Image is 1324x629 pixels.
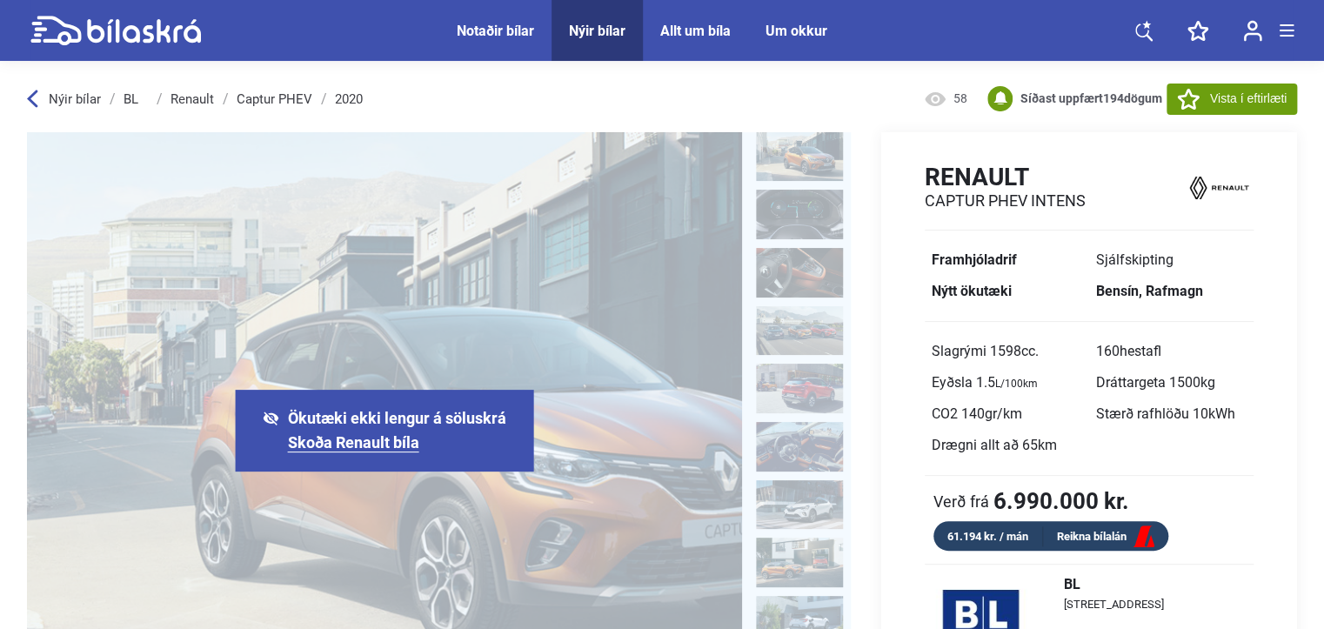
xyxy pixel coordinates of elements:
b: Nýtt ökutæki [932,283,1012,299]
a: Renault [171,92,214,106]
a: Notaðir bílar [457,23,534,39]
h2: Captur PHEV Intens [925,191,1086,211]
span: Drægni allt að 65 [932,437,1057,453]
b: Síðast uppfært dögum [1020,91,1162,105]
span: Nýir bílar [49,91,101,107]
button: Vista í eftirlæti [1167,84,1297,115]
h1: Renault [925,163,1086,191]
img: user-login.svg [1243,20,1262,42]
span: Vista í eftirlæti [1210,90,1287,108]
span: kWh [1208,405,1235,422]
b: Framhjóladrif [932,251,1017,268]
span: 160 [1096,343,1161,359]
span: 194 [1103,91,1124,105]
span: CO2 140 [932,405,1022,422]
span: km [1038,437,1057,453]
a: Skoða Renault bíla [288,433,419,452]
sub: L/100km [995,378,1038,390]
span: hestafl [1120,343,1161,359]
div: 61.194 kr. / mán [933,526,1043,546]
a: 2020 [335,92,363,106]
span: [STREET_ADDRESS] [1064,599,1164,610]
span: 58 [953,90,975,108]
span: Stærð rafhlöðu 10 [1096,405,1235,422]
b: Bensín, Rafmagn [1096,283,1203,299]
a: Allt um bíla [660,23,731,39]
span: Eyðsla 1.5 [932,374,1038,391]
div: Ökutæki ekki lengur á söluskrá [288,411,506,426]
a: Captur PHEV [237,92,312,106]
span: Sjálfskipting [1096,251,1174,268]
span: Slagrými 1598 [932,343,1039,359]
a: Um okkur [766,23,827,39]
b: 6.990.000 kr. [993,490,1129,512]
span: cc. [1021,343,1039,359]
a: Reikna bílalán [1043,526,1168,548]
span: Verð frá [933,492,989,510]
span: gr/km [985,405,1022,422]
span: BL [1064,578,1164,592]
span: Dráttargeta 1500 [1096,374,1215,391]
span: kg [1200,374,1215,391]
a: BL [124,92,148,106]
a: Nýir bílar [569,23,625,39]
